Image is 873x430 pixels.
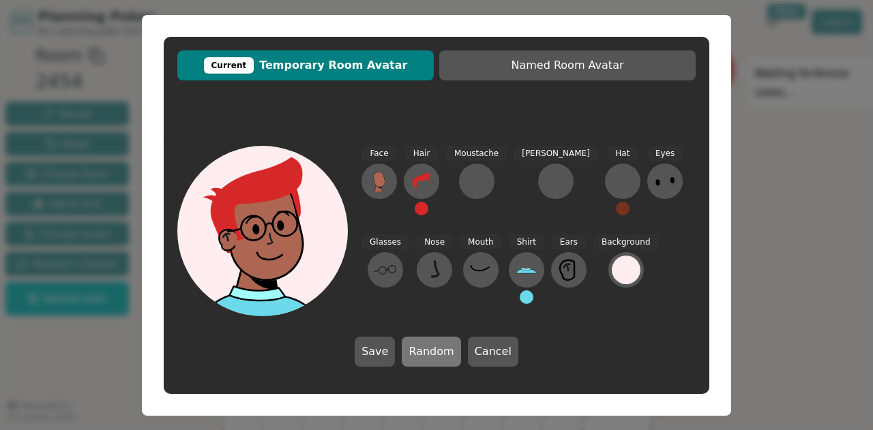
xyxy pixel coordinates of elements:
div: Current [204,57,254,74]
span: Face [361,146,396,162]
button: Named Room Avatar [439,50,696,80]
span: Ears [552,234,586,250]
span: Glasses [361,234,409,250]
button: Save [355,337,395,367]
span: Moustache [446,146,507,162]
span: Hair [405,146,439,162]
span: Hat [607,146,638,162]
button: Random [402,337,460,367]
span: Nose [416,234,453,250]
span: Eyes [647,146,683,162]
span: Named Room Avatar [446,57,689,74]
span: Mouth [460,234,502,250]
span: Temporary Room Avatar [184,57,427,74]
span: Shirt [509,234,544,250]
span: Background [593,234,659,250]
button: CurrentTemporary Room Avatar [177,50,434,80]
button: Cancel [468,337,518,367]
span: [PERSON_NAME] [514,146,598,162]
